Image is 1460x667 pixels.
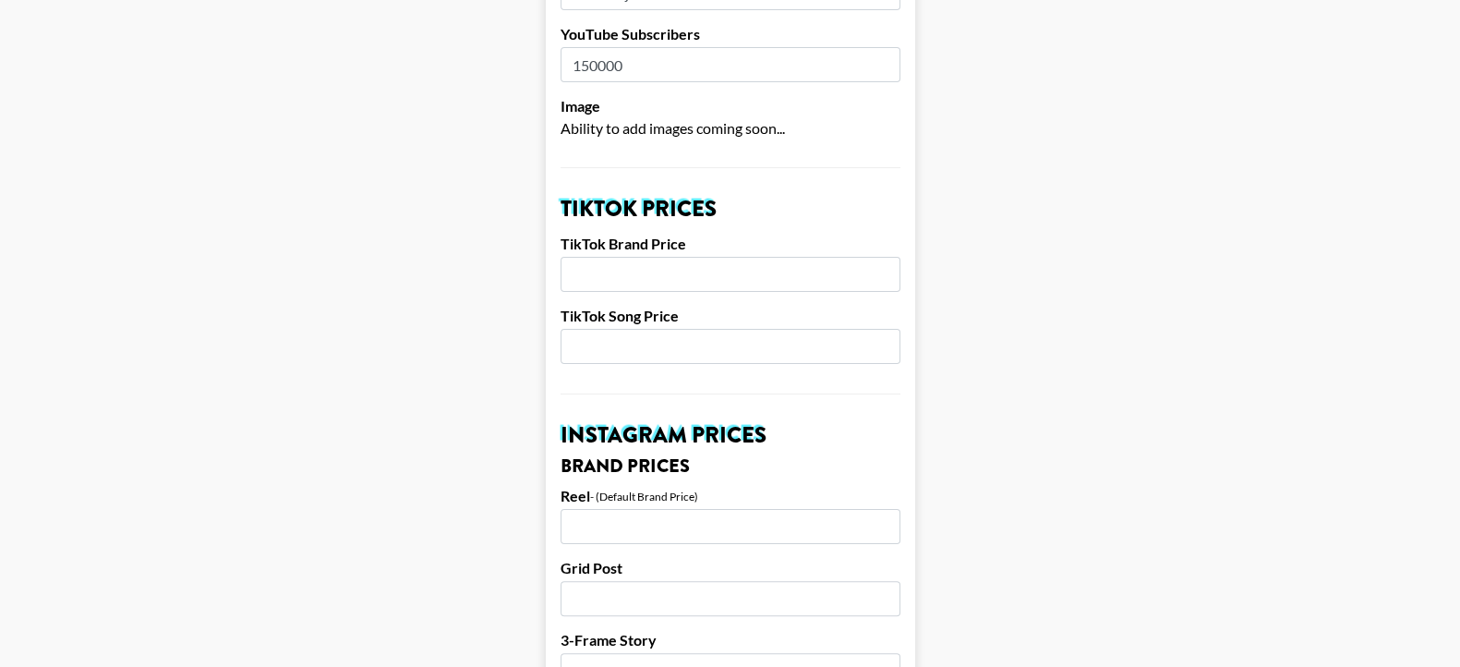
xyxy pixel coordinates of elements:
[561,631,900,649] label: 3-Frame Story
[590,490,698,503] div: - (Default Brand Price)
[561,559,900,577] label: Grid Post
[561,487,590,505] label: Reel
[561,25,900,43] label: YouTube Subscribers
[561,198,900,220] h2: TikTok Prices
[561,457,900,476] h3: Brand Prices
[561,235,900,253] label: TikTok Brand Price
[561,97,900,115] label: Image
[561,307,900,325] label: TikTok Song Price
[561,119,785,137] span: Ability to add images coming soon...
[561,424,900,446] h2: Instagram Prices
